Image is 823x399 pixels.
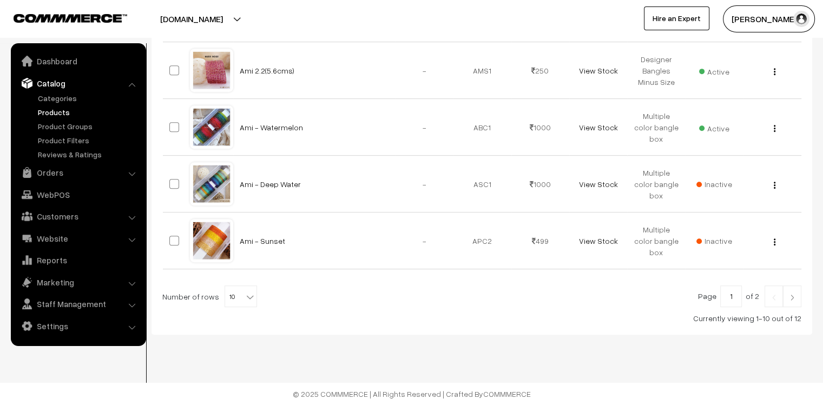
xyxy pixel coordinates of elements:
a: Dashboard [14,51,142,71]
img: user [793,11,809,27]
a: Product Groups [35,121,142,132]
img: Menu [774,68,775,75]
a: View Stock [578,236,617,245]
span: Active [699,63,729,77]
a: View Stock [578,66,617,75]
img: Menu [774,238,775,245]
td: AMS1 [453,42,511,99]
td: Designer Bangles Minus Size [627,42,685,99]
a: Ami - Deep Water [240,179,301,189]
a: Reviews & Ratings [35,149,142,160]
a: Ami - Sunset [240,236,285,245]
a: View Stock [578,179,617,189]
button: [DOMAIN_NAME] [122,5,261,32]
a: Staff Management [14,294,142,314]
a: Customers [14,207,142,226]
td: - [396,99,453,156]
a: COMMMERCE [14,11,108,24]
a: Marketing [14,272,142,292]
a: Ami - Watermelon [240,123,303,132]
img: Right [787,294,797,301]
span: Page [698,291,716,301]
a: Hire an Expert [644,6,709,30]
span: 10 [225,285,257,307]
td: 250 [511,42,569,99]
a: Settings [14,316,142,336]
a: Catalog [14,74,142,93]
img: COMMMERCE [14,14,127,22]
img: Left [769,294,779,301]
a: Products [35,107,142,118]
span: Active [699,120,729,134]
button: [PERSON_NAME] [723,5,815,32]
span: Inactive [696,235,732,247]
td: 1000 [511,156,569,212]
td: 499 [511,212,569,269]
a: Orders [14,163,142,182]
td: - [396,212,453,269]
a: Website [14,229,142,248]
span: of 2 [746,291,759,301]
td: 1000 [511,99,569,156]
td: APC2 [453,212,511,269]
span: Inactive [696,178,732,190]
a: Ami 2.2(5.6cms) [240,66,294,75]
img: Menu [774,125,775,132]
td: - [396,156,453,212]
td: ABC1 [453,99,511,156]
td: Multiple color bangle box [627,156,685,212]
a: Reports [14,250,142,270]
a: Categories [35,92,142,104]
div: Currently viewing 1-10 out of 12 [162,312,801,324]
td: Multiple color bangle box [627,212,685,269]
a: COMMMERCE [483,389,531,398]
a: WebPOS [14,185,142,204]
span: Number of rows [162,291,219,302]
td: Multiple color bangle box [627,99,685,156]
td: ASC1 [453,156,511,212]
a: Product Filters [35,135,142,146]
a: View Stock [578,123,617,132]
span: 10 [225,286,256,308]
img: Menu [774,182,775,189]
td: - [396,42,453,99]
